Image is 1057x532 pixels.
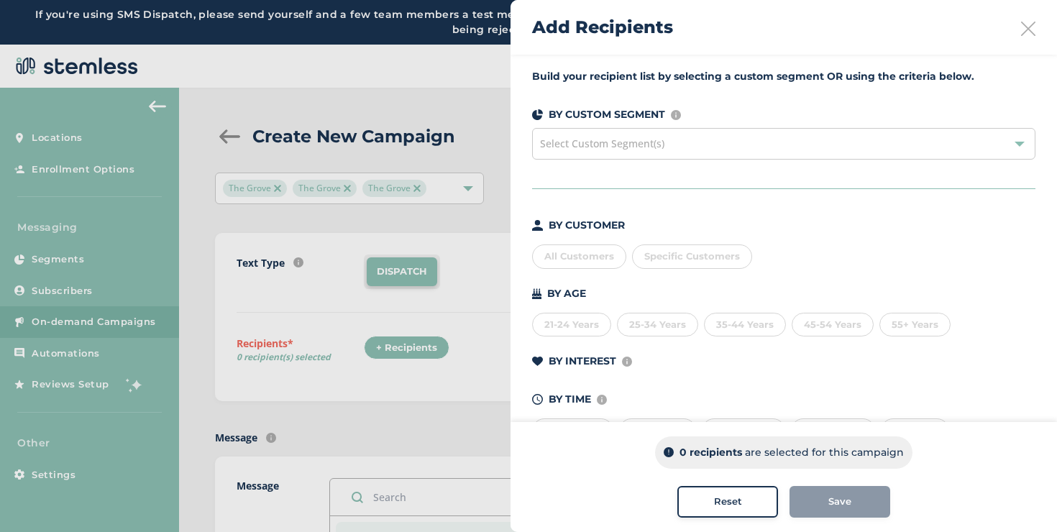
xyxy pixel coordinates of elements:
[644,250,740,262] span: Specific Customers
[549,354,616,369] p: BY INTEREST
[791,418,875,443] div: 60 - 89 days
[532,394,543,405] img: icon-time-dark-e6b1183b.svg
[597,395,607,405] img: icon-info-236977d2.svg
[549,392,591,407] p: BY TIME
[619,418,696,443] div: 7 - 29 days
[547,286,586,301] p: BY AGE
[881,418,949,443] div: 90+ days
[745,445,904,460] p: are selected for this campaign
[532,109,543,120] img: icon-segments-dark-074adb27.svg
[532,418,613,443] div: Last 7 Days
[714,495,742,509] span: Reset
[985,463,1057,532] iframe: Chat Widget
[549,218,625,233] p: BY CUSTOMER
[792,313,874,337] div: 45-54 Years
[679,445,742,460] p: 0 recipients
[532,313,611,337] div: 21-24 Years
[702,418,785,443] div: 30 - 59 days
[532,220,543,231] img: icon-person-dark-ced50e5f.svg
[617,313,698,337] div: 25-34 Years
[532,244,626,269] div: All Customers
[540,137,664,150] span: Select Custom Segment(s)
[677,486,778,518] button: Reset
[671,110,681,120] img: icon-info-236977d2.svg
[532,357,543,367] img: icon-heart-dark-29e6356f.svg
[532,288,541,299] img: icon-cake-93b2a7b5.svg
[664,448,674,458] img: icon-info-dark-48f6c5f3.svg
[549,107,665,122] p: BY CUSTOM SEGMENT
[879,313,951,337] div: 55+ Years
[532,14,673,40] h2: Add Recipients
[622,357,632,367] img: icon-info-236977d2.svg
[532,69,1035,84] label: Build your recipient list by selecting a custom segment OR using the criteria below.
[704,313,786,337] div: 35-44 Years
